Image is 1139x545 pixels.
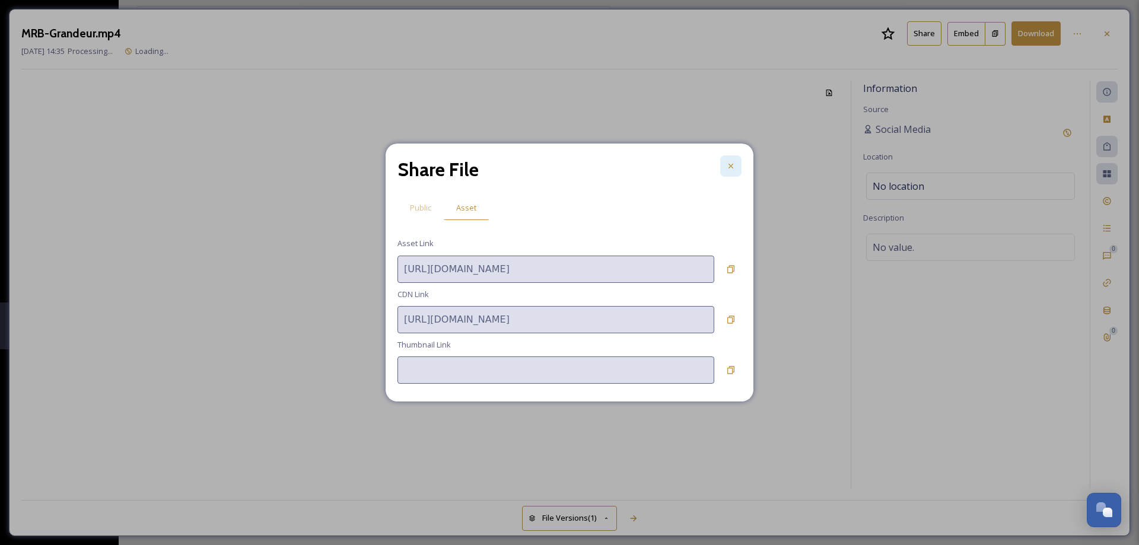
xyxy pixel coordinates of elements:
button: Open Chat [1087,493,1121,527]
h2: Share File [397,155,479,184]
span: Asset Link [397,238,434,249]
span: Public [410,202,431,213]
span: Thumbnail Link [397,339,451,350]
span: CDN Link [397,289,429,300]
span: Asset [456,202,476,213]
